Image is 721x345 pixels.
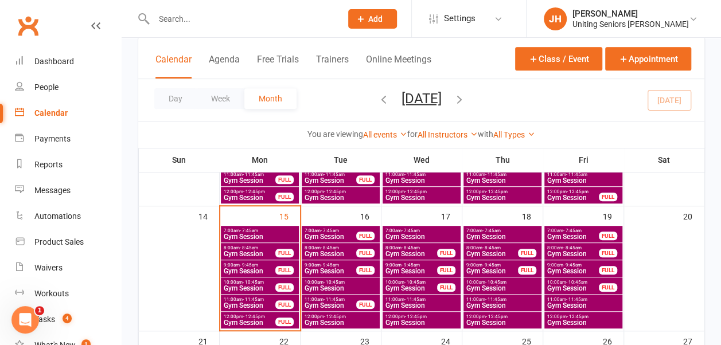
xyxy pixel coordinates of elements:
[385,280,438,285] span: 10:00am
[385,297,458,302] span: 11:00am
[522,206,543,225] div: 18
[485,297,506,302] span: - 11:45am
[304,250,357,257] span: Gym Session
[599,283,617,292] div: FULL
[402,245,420,250] span: - 8:45am
[543,148,624,172] th: Fri
[257,54,299,79] button: Free Trials
[304,285,377,292] span: Gym Session
[683,206,704,225] div: 20
[223,268,276,275] span: Gym Session
[15,126,121,152] a: Payments
[197,88,244,109] button: Week
[599,266,617,275] div: FULL
[482,228,501,233] span: - 7:45am
[599,193,617,201] div: FULL
[466,233,539,240] span: Gym Session
[275,175,294,184] div: FULL
[566,280,587,285] span: - 10:45am
[547,245,599,250] span: 8:00am
[466,280,539,285] span: 10:00am
[466,250,519,257] span: Gym Session
[368,14,383,23] span: Add
[385,268,438,275] span: Gym Session
[11,306,39,334] iframe: Intercom live chat
[385,302,458,309] span: Gym Session
[405,314,427,319] span: - 12:45pm
[223,319,276,326] span: Gym Session
[304,177,357,184] span: Gym Session
[363,130,407,139] a: All events
[34,237,84,246] div: Product Sales
[15,49,121,75] a: Dashboard
[563,228,582,233] span: - 7:45am
[418,130,478,139] a: All Instructors
[304,314,377,319] span: 12:00pm
[385,245,438,250] span: 8:00am
[567,314,589,319] span: - 12:45pm
[34,315,55,324] div: Tasks
[385,194,458,201] span: Gym Session
[223,233,297,240] span: Gym Session
[15,307,121,332] a: Tasks 4
[155,54,192,79] button: Calendar
[240,228,258,233] span: - 7:45am
[572,19,689,29] div: Uniting Seniors [PERSON_NAME]
[304,268,357,275] span: Gym Session
[324,189,346,194] span: - 12:45pm
[34,83,59,92] div: People
[14,11,42,40] a: Clubworx
[547,189,599,194] span: 12:00pm
[304,194,377,201] span: Gym Session
[547,250,599,257] span: Gym Session
[402,90,442,106] button: [DATE]
[34,57,74,66] div: Dashboard
[567,189,589,194] span: - 12:45pm
[385,177,458,184] span: Gym Session
[15,152,121,178] a: Reports
[209,54,240,79] button: Agenda
[15,100,121,126] a: Calendar
[466,319,539,326] span: Gym Session
[34,263,63,272] div: Waivers
[34,289,69,298] div: Workouts
[304,245,357,250] span: 8:00am
[547,172,620,177] span: 11:00am
[198,206,219,225] div: 14
[404,172,426,177] span: - 11:45am
[466,194,539,201] span: Gym Session
[547,233,599,240] span: Gym Session
[566,297,587,302] span: - 11:45am
[437,249,455,257] div: FULL
[324,314,346,319] span: - 12:45pm
[566,172,587,177] span: - 11:45am
[279,206,300,225] div: 15
[547,297,620,302] span: 11:00am
[547,319,620,326] span: Gym Session
[316,54,349,79] button: Trainers
[35,306,44,315] span: 1
[385,172,458,177] span: 11:00am
[402,262,420,268] span: - 9:45am
[407,130,418,139] strong: for
[275,266,294,275] div: FULL
[466,172,539,177] span: 11:00am
[547,194,599,201] span: Gym Session
[466,177,539,184] span: Gym Session
[15,255,121,281] a: Waivers
[385,285,438,292] span: Gym Session
[437,266,455,275] div: FULL
[240,245,258,250] span: - 8:45am
[385,233,458,240] span: Gym Session
[356,249,375,257] div: FULL
[466,245,519,250] span: 8:00am
[466,189,539,194] span: 12:00pm
[462,148,543,172] th: Thu
[356,266,375,275] div: FULL
[547,177,620,184] span: Gym Session
[324,297,345,302] span: - 11:45am
[223,194,276,201] span: Gym Session
[482,245,501,250] span: - 8:45am
[321,228,339,233] span: - 7:45am
[304,319,377,326] span: Gym Session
